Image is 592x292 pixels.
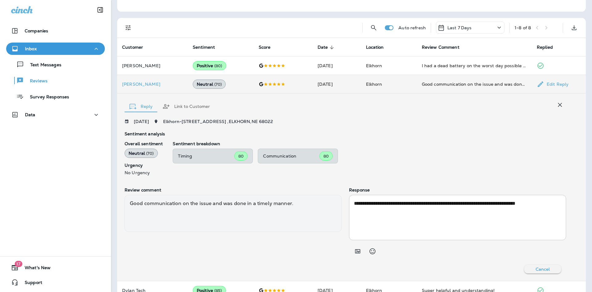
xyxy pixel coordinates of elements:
[173,141,566,146] p: Sentiment breakdown
[366,245,379,257] button: Select an emoji
[313,56,361,75] td: [DATE]
[368,22,380,34] button: Search Reviews
[422,45,467,50] span: Review Comment
[125,187,342,192] p: Review comment
[259,45,279,50] span: Score
[323,154,329,159] span: 80
[544,82,569,87] p: Edit Reply
[92,4,109,16] button: Collapse Sidebar
[25,46,37,51] p: Inbox
[6,74,105,87] button: Reviews
[18,265,51,273] span: What's New
[134,119,149,124] p: [DATE]
[163,119,273,124] span: Elkhorn - [STREET_ADDRESS] , ELKHORN , NE 68022
[158,95,215,117] button: Link to Customer
[214,82,222,87] span: ( 70 )
[422,81,527,87] div: Good communication on the issue and was done in a timely manner.
[125,141,163,146] p: Overall sentiment
[24,94,69,100] p: Survey Responses
[6,90,105,103] button: Survey Responses
[25,112,35,117] p: Data
[422,63,527,69] div: I had a dead battery on the worst day possible with lots of appointments. Called Jensen’s. Change...
[146,151,154,156] span: ( 70 )
[259,45,271,50] span: Score
[568,22,580,34] button: Export as CSV
[122,45,151,50] span: Customer
[6,58,105,71] button: Text Messages
[125,170,163,175] p: No Urgency
[351,245,364,257] button: Add in a premade template
[122,45,143,50] span: Customer
[349,187,566,192] p: Response
[125,149,158,158] div: Neutral
[125,195,342,232] div: Good communication on the issue and was done in a timely manner.
[125,131,566,136] p: Sentiment analysis
[366,45,392,50] span: Location
[263,154,319,158] p: Communication
[6,109,105,121] button: Data
[122,22,134,34] button: Filters
[318,45,328,50] span: Date
[193,45,215,50] span: Sentiment
[122,82,183,87] div: Click to view Customer Drawer
[193,80,226,89] div: Neutral
[537,45,561,50] span: Replied
[193,45,223,50] span: Sentiment
[14,261,22,267] span: 17
[6,261,105,274] button: 17What's New
[366,63,382,68] span: Elkhorn
[318,45,336,50] span: Date
[18,280,42,287] span: Support
[238,154,244,159] span: 80
[24,78,47,84] p: Reviews
[122,82,183,87] p: [PERSON_NAME]
[422,45,459,50] span: Review Comment
[214,63,222,68] span: ( 80 )
[193,61,226,70] div: Positive
[313,75,361,93] td: [DATE]
[125,95,158,117] button: Reply
[447,25,472,30] p: Last 7 Days
[24,62,61,68] p: Text Messages
[515,25,531,30] div: 1 - 8 of 8
[6,25,105,37] button: Companies
[6,43,105,55] button: Inbox
[524,265,561,273] button: Cancel
[122,63,183,68] p: [PERSON_NAME]
[6,276,105,289] button: Support
[125,163,163,168] p: Urgency
[536,267,550,272] p: Cancel
[366,81,382,87] span: Elkhorn
[366,45,384,50] span: Location
[398,25,426,30] p: Auto refresh
[25,28,48,33] p: Companies
[178,154,234,158] p: Timing
[537,45,553,50] span: Replied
